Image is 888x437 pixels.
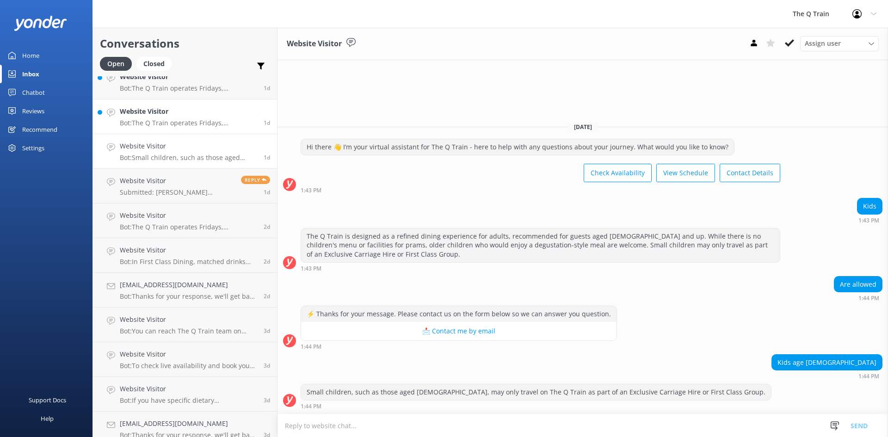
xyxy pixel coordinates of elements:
p: Bot: The Q Train operates Fridays, Saturdays, and Sundays all year round, except on Public Holida... [120,119,257,127]
h4: Website Visitor [120,141,257,151]
div: Small children, such as those aged [DEMOGRAPHIC_DATA], may only travel on The Q Train as part of ... [301,384,771,400]
a: Website VisitorBot:In First Class Dining, matched drinks are included with your meal, but additio... [93,238,277,273]
a: Website VisitorBot:The Q Train operates Fridays, Saturdays, and Sundays all year round, except on... [93,203,277,238]
span: Reply [241,176,270,184]
h4: Website Visitor [120,349,257,359]
div: Aug 30 2025 01:44pm (UTC +10:00) Australia/Sydney [771,373,882,379]
strong: 1:44 PM [858,295,879,301]
span: Aug 29 2025 12:51pm (UTC +10:00) Australia/Sydney [264,292,270,300]
a: Website VisitorBot:The Q Train operates Fridays, Saturdays, and Sundays all year round, except on... [93,99,277,134]
span: Aug 30 2025 09:16am (UTC +10:00) Australia/Sydney [264,223,270,231]
button: 📩 Contact me by email [301,322,617,340]
h4: [EMAIL_ADDRESS][DOMAIN_NAME] [120,280,257,290]
div: Kids [857,198,882,214]
div: Closed [136,57,172,71]
strong: 1:44 PM [301,404,321,409]
h4: Website Visitor [120,106,257,117]
span: Aug 30 2025 01:44pm (UTC +10:00) Australia/Sydney [264,154,270,161]
span: Aug 31 2025 08:46am (UTC +10:00) Australia/Sydney [264,84,270,92]
p: Bot: The Q Train operates Fridays, Saturdays, and Sundays all year round, except on Public Holida... [120,223,257,231]
a: [EMAIL_ADDRESS][DOMAIN_NAME]Bot:Thanks for your response, we'll get back to you as soon as we can... [93,273,277,308]
h4: Website Visitor [120,384,257,394]
div: Open [100,57,132,71]
h3: Website Visitor [287,38,342,50]
div: Inbox [22,65,39,83]
div: ⚡ Thanks for your message. Please contact us on the form below so we can answer you question. [301,306,617,322]
a: Website VisitorBot:The Q Train operates Fridays, Saturdays, and Sundays all year round, except on... [93,65,277,99]
span: Aug 29 2025 09:44am (UTC +10:00) Australia/Sydney [264,327,270,335]
div: Recommend [22,120,57,139]
h4: Website Visitor [120,210,257,221]
h4: [EMAIL_ADDRESS][DOMAIN_NAME] [120,419,257,429]
h2: Conversations [100,35,270,52]
strong: 1:44 PM [301,344,321,350]
p: Bot: You can reach The Q Train team on [PHONE_NUMBER] or email [EMAIL_ADDRESS][DOMAIN_NAME]. For ... [120,327,257,335]
p: Bot: Small children, such as those aged [DEMOGRAPHIC_DATA], may only travel on The Q Train as par... [120,154,257,162]
a: Website VisitorBot:If you have specific dietary requirements or preferences, The Q Train can subs... [93,377,277,412]
span: Aug 28 2025 07:40pm (UTC +10:00) Australia/Sydney [264,362,270,369]
div: Home [22,46,39,65]
strong: 1:43 PM [301,188,321,193]
div: Settings [22,139,44,157]
div: Aug 30 2025 01:43pm (UTC +10:00) Australia/Sydney [301,187,780,193]
h4: Website Visitor [120,72,257,82]
div: Help [41,409,54,428]
h4: Website Visitor [120,176,234,186]
a: Website VisitorBot:You can reach The Q Train team on [PHONE_NUMBER] or email [EMAIL_ADDRESS][DOMA... [93,308,277,342]
a: Open [100,58,136,68]
button: Contact Details [720,164,780,182]
p: Bot: If you have specific dietary requirements or preferences, The Q Train can substitute certain... [120,396,257,405]
button: Check Availability [584,164,652,182]
span: Aug 30 2025 12:00pm (UTC +10:00) Australia/Sydney [264,188,270,196]
strong: 1:44 PM [858,374,879,379]
strong: 1:43 PM [858,218,879,223]
img: yonder-white-logo.png [14,16,67,31]
p: Bot: Thanks for your response, we'll get back to you as soon as we can during opening hours. [120,292,257,301]
div: Kids age [DEMOGRAPHIC_DATA] [772,355,882,370]
div: Chatbot [22,83,45,102]
div: Aug 30 2025 01:44pm (UTC +10:00) Australia/Sydney [834,295,882,301]
div: Assign User [800,36,879,51]
a: Website VisitorBot:Small children, such as those aged [DEMOGRAPHIC_DATA], may only travel on The ... [93,134,277,169]
div: Aug 30 2025 01:43pm (UTC +10:00) Australia/Sydney [857,217,882,223]
h4: Website Visitor [120,245,257,255]
a: Website VisitorSubmitted: [PERSON_NAME] [PERSON_NAME][EMAIL_ADDRESS][DOMAIN_NAME] 0417478000 Do y... [93,169,277,203]
div: Aug 30 2025 01:43pm (UTC +10:00) Australia/Sydney [301,265,780,271]
strong: 1:43 PM [301,266,321,271]
span: Aug 29 2025 05:00pm (UTC +10:00) Australia/Sydney [264,258,270,265]
button: View Schedule [656,164,715,182]
p: Submitted: [PERSON_NAME] [PERSON_NAME][EMAIL_ADDRESS][DOMAIN_NAME] 0417478000 Do you have any spo... [120,188,234,197]
div: Aug 30 2025 01:44pm (UTC +10:00) Australia/Sydney [301,343,617,350]
p: Bot: To check live availability and book your experience, please visit [URL][DOMAIN_NAME]. [120,362,257,370]
span: Assign user [805,38,841,49]
p: Bot: The Q Train operates Fridays, Saturdays, and Sundays all year round, except on Public Holida... [120,84,257,92]
a: Website VisitorBot:To check live availability and book your experience, please visit [URL][DOMAIN... [93,342,277,377]
span: Aug 30 2025 09:16pm (UTC +10:00) Australia/Sydney [264,119,270,127]
p: Bot: In First Class Dining, matched drinks are included with your meal, but additional drinks are... [120,258,257,266]
h4: Website Visitor [120,314,257,325]
div: Support Docs [29,391,66,409]
div: Reviews [22,102,44,120]
span: Aug 28 2025 06:47pm (UTC +10:00) Australia/Sydney [264,396,270,404]
div: The Q Train is designed as a refined dining experience for adults, recommended for guests aged [D... [301,228,780,262]
div: Aug 30 2025 01:44pm (UTC +10:00) Australia/Sydney [301,403,771,409]
span: [DATE] [568,123,598,131]
a: Closed [136,58,176,68]
div: Are allowed [834,277,882,292]
div: Hi there 👋 I’m your virtual assistant for The Q Train - here to help with any questions about you... [301,139,734,155]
